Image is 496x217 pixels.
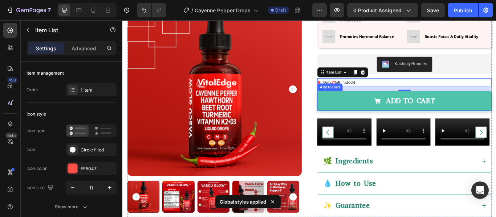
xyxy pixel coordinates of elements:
div: Add to cart [307,88,364,100]
div: Icon size [27,183,55,193]
div: Undo/Redo [137,3,166,17]
button: Show more [27,200,117,213]
span: Cayenne Pepper Drops [195,7,251,14]
div: Icon type [27,128,45,134]
span: 0 product assigned [353,7,402,14]
span: Save [427,7,439,13]
div: Show more [55,203,89,210]
button: Save [421,3,445,17]
div: 1 item [81,87,115,93]
button: Carousel Next Arrow [411,124,424,137]
div: Publish [454,7,472,14]
div: Icon [27,146,35,153]
div: Beta [5,133,17,138]
div: Item management [27,70,64,76]
p: Boosts Focus & Daily Vitality [352,15,415,23]
button: Carousel Back Arrow [233,124,246,137]
strong: 17 [243,69,248,75]
img: Alt Image [332,11,347,26]
p: Global styles applied [220,198,266,205]
button: Add to cart [227,82,430,106]
video: Video [296,114,359,146]
p: Advanced [72,45,96,52]
button: Carousel Back Arrow [11,201,20,210]
div: FF5047 [81,166,115,172]
img: Alt Image [233,11,248,26]
p: Only left in stock! [234,68,271,76]
div: Rich Text Editor. Editing area: main [233,67,272,77]
p: Settings [36,45,56,52]
button: Carousel Next Arrow [194,201,203,210]
div: Item List [236,57,256,64]
img: KachingBundles.png [302,47,311,55]
p: 🌿 Ingredients [234,158,292,171]
div: Icon color [27,165,47,172]
iframe: Design area [122,20,496,217]
button: 7 [3,3,54,17]
div: Circle filled [81,147,115,153]
span: Draft [275,7,286,13]
p: 💧 How to Use [234,184,295,197]
video: Video [227,114,290,146]
div: Order [27,87,38,93]
div: Icon style [27,111,46,117]
button: 0 product assigned [347,3,418,17]
p: 7 [48,6,51,14]
div: 450 [7,77,17,83]
button: Carousel Next Arrow [194,76,203,85]
div: Kaching Bundles [317,47,355,54]
video: Video [365,114,428,146]
button: Kaching Bundles [296,42,361,60]
span: / [191,7,193,14]
button: Publish [448,3,478,17]
div: Open Intercom Messenger [471,181,489,199]
div: Add to Cart [228,75,255,81]
p: Promotes Hormonal Balance [253,15,316,23]
p: Item List [35,26,97,34]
